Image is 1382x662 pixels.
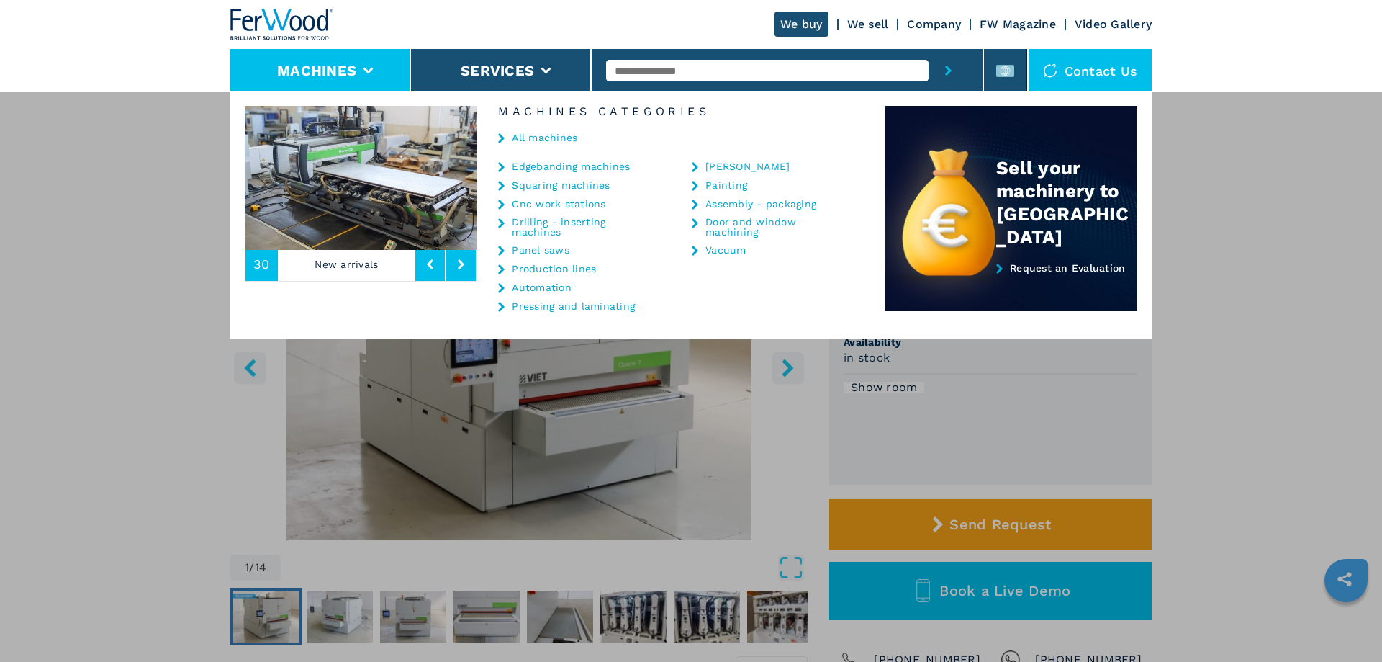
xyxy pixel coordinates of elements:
[512,245,569,255] a: Panel saws
[512,264,596,274] a: Production lines
[907,17,961,31] a: Company
[705,161,790,171] a: [PERSON_NAME]
[705,180,747,190] a: Painting
[996,156,1137,249] div: Sell your machinery to [GEOGRAPHIC_DATA]
[512,301,635,311] a: Pressing and laminating
[245,106,477,250] img: image
[705,245,746,255] a: Vacuum
[1043,63,1057,78] img: Contact us
[253,258,270,271] span: 30
[512,133,577,143] a: All machines
[512,161,630,171] a: Edgebanding machines
[929,49,968,92] button: submit-button
[512,217,656,237] a: Drilling - inserting machines
[512,180,610,190] a: Squaring machines
[980,17,1056,31] a: FW Magazine
[477,106,885,117] h6: Machines Categories
[477,106,708,250] img: image
[1029,49,1152,92] div: Contact us
[278,248,416,281] p: New arrivals
[512,199,605,209] a: Cnc work stations
[774,12,828,37] a: We buy
[512,282,572,292] a: Automation
[885,262,1137,312] a: Request an Evaluation
[1075,17,1152,31] a: Video Gallery
[277,62,356,79] button: Machines
[705,199,816,209] a: Assembly - packaging
[461,62,534,79] button: Services
[705,217,849,237] a: Door and window machining
[847,17,889,31] a: We sell
[230,9,334,40] img: Ferwood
